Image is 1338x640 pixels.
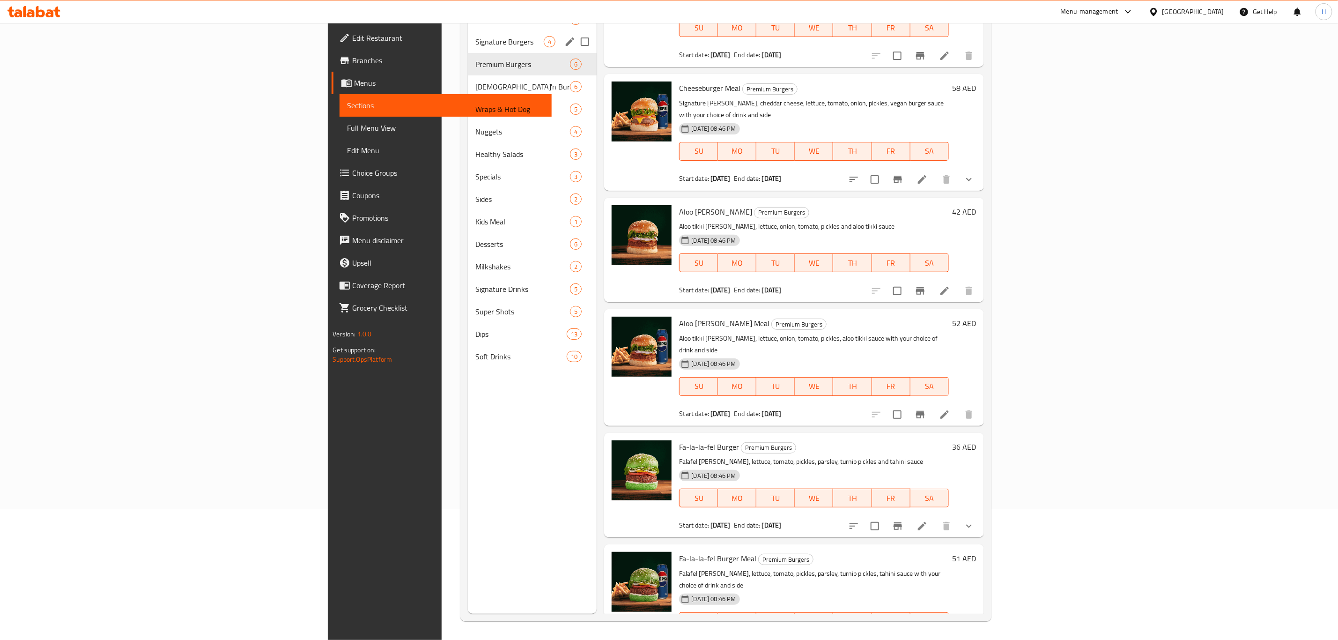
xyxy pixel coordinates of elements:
[910,253,949,272] button: SA
[762,172,782,185] b: [DATE]
[347,100,544,111] span: Sections
[722,380,753,393] span: MO
[570,59,582,70] div: items
[468,143,597,165] div: Healthy Salads3
[468,255,597,278] div: Milkshakes2
[741,442,796,453] span: Premium Burgers
[917,521,928,532] a: Edit menu item
[679,377,718,396] button: SU
[798,21,829,35] span: WE
[910,142,949,161] button: SA
[570,238,582,250] div: items
[679,18,718,37] button: SU
[742,83,798,95] div: Premium Burgers
[953,552,976,565] h6: 51 AED
[958,403,980,426] button: delete
[910,612,949,631] button: SA
[939,50,950,61] a: Edit menu item
[352,212,544,223] span: Promotions
[570,195,581,204] span: 2
[722,144,753,158] span: MO
[734,408,760,420] span: End date:
[872,377,910,396] button: FR
[939,285,950,297] a: Edit menu item
[475,126,570,137] div: Nuggets
[843,168,865,191] button: sort-choices
[475,36,544,47] span: Signature Burgers
[679,205,752,219] span: Aloo [PERSON_NAME]
[475,238,570,250] div: Desserts
[958,280,980,302] button: delete
[468,165,597,188] div: Specials3
[468,30,597,53] div: Signature Burgers4edit
[679,172,709,185] span: Start date:
[914,380,945,393] span: SA
[333,353,392,365] a: Support.OpsPlatform
[760,491,791,505] span: TU
[679,284,709,296] span: Start date:
[475,306,570,317] span: Super Shots
[347,145,544,156] span: Edit Menu
[612,82,672,141] img: Cheeseburger Meal
[570,217,581,226] span: 1
[798,491,829,505] span: WE
[710,172,730,185] b: [DATE]
[872,253,910,272] button: FR
[340,139,551,162] a: Edit Menu
[570,150,581,159] span: 3
[679,316,769,330] span: Aloo [PERSON_NAME] Meal
[872,18,910,37] button: FR
[687,124,739,133] span: [DATE] 08:46 PM
[468,345,597,368] div: Soft Drinks10
[475,59,570,70] div: Premium Burgers
[679,489,718,507] button: SU
[332,207,551,229] a: Promotions
[612,440,672,500] img: Fa-la-la-fel Burger
[910,18,949,37] button: SA
[570,81,582,92] div: items
[679,551,756,566] span: Fa-la-la-fel Burger Meal
[1162,7,1224,17] div: [GEOGRAPHIC_DATA]
[758,554,813,565] div: Premium Burgers
[935,168,958,191] button: delete
[876,256,907,270] span: FR
[468,98,597,120] div: Wraps & Hot Dog5
[354,77,544,89] span: Menus
[683,380,714,393] span: SU
[679,97,948,121] p: Signature [PERSON_NAME], cheddar cheese, lettuce, tomato, onion, pickles, vegan burger sauce with...
[352,302,544,313] span: Grocery Checklist
[475,351,567,362] span: Soft Drinks
[756,142,795,161] button: TU
[837,21,868,35] span: TH
[352,167,544,179] span: Choice Groups
[475,149,570,160] div: Healthy Salads
[475,283,570,295] span: Signature Drinks
[718,377,756,396] button: MO
[475,261,570,272] span: Milkshakes
[332,274,551,297] a: Coverage Report
[762,408,782,420] b: [DATE]
[795,142,833,161] button: WE
[475,81,570,92] span: [DEMOGRAPHIC_DATA]'n Burger
[910,377,949,396] button: SA
[570,82,581,91] span: 6
[570,262,581,271] span: 2
[718,612,756,631] button: MO
[795,377,833,396] button: WE
[332,252,551,274] a: Upsell
[914,21,945,35] span: SA
[887,46,907,66] span: Select to update
[833,253,872,272] button: TH
[914,256,945,270] span: SA
[798,144,829,158] span: WE
[468,188,597,210] div: Sides2
[837,380,868,393] span: TH
[754,207,809,218] span: Premium Burgers
[679,612,718,631] button: SU
[1061,6,1118,17] div: Menu-management
[722,256,753,270] span: MO
[760,256,791,270] span: TU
